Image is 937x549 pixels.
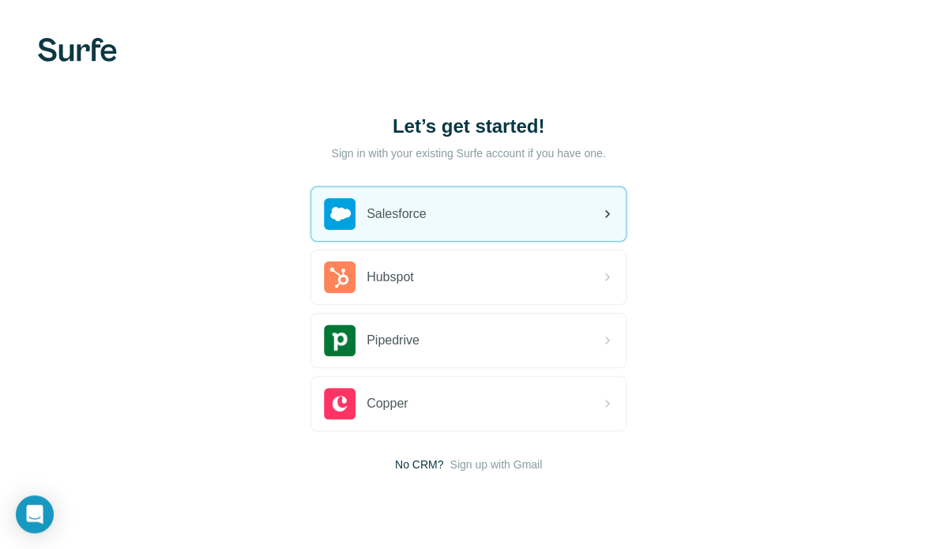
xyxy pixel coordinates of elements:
p: Sign in with your existing Surfe account if you have one. [331,145,605,161]
img: hubspot's logo [324,261,356,293]
span: Copper [367,394,408,413]
span: Pipedrive [367,331,420,350]
img: copper's logo [324,388,356,419]
img: salesforce's logo [324,198,356,230]
h1: Let’s get started! [310,114,627,139]
button: Sign up with Gmail [450,457,542,472]
span: Salesforce [367,205,427,224]
div: Open Intercom Messenger [16,495,54,533]
img: Surfe's logo [38,38,117,62]
span: Hubspot [367,268,414,287]
img: pipedrive's logo [324,325,356,356]
span: No CRM? [395,457,443,472]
